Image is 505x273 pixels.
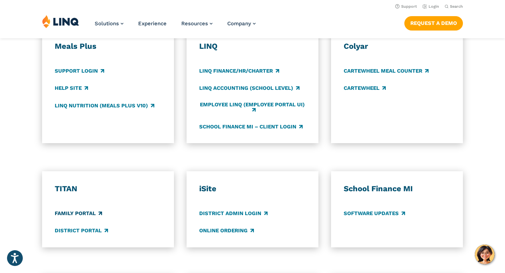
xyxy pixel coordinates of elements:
a: District Admin Login [199,209,268,217]
a: LINQ Nutrition (Meals Plus v10) [55,102,154,109]
a: District Portal [55,227,108,235]
a: Help Site [55,85,88,92]
h3: School Finance MI [344,184,450,194]
h3: iSite [199,184,306,194]
a: Software Updates [344,209,405,217]
a: Request a Demo [404,16,463,30]
button: Open Search Bar [445,4,463,9]
a: Resources [181,20,213,27]
h3: Meals Plus [55,41,161,51]
nav: Button Navigation [404,15,463,30]
span: Search [450,4,463,9]
a: Solutions [95,20,123,27]
span: Company [227,20,251,27]
img: LINQ | K‑12 Software [42,15,79,28]
a: CARTEWHEEL [344,85,386,92]
a: LINQ Accounting (school level) [199,85,299,92]
h3: LINQ [199,41,306,51]
nav: Primary Navigation [95,15,256,38]
a: Online Ordering [199,227,254,235]
span: Solutions [95,20,119,27]
a: Support Login [55,67,104,75]
h3: TITAN [55,184,161,194]
a: Employee LINQ (Employee Portal UI) [199,102,306,113]
a: Family Portal [55,209,102,217]
a: Experience [138,20,167,27]
a: Login [423,4,439,9]
a: LINQ Finance/HR/Charter [199,67,279,75]
a: Support [395,4,417,9]
a: Company [227,20,256,27]
a: CARTEWHEEL Meal Counter [344,67,429,75]
span: Resources [181,20,208,27]
button: Hello, have a question? Let’s chat. [475,245,494,264]
a: School Finance MI – Client Login [199,123,303,131]
h3: Colyar [344,41,450,51]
